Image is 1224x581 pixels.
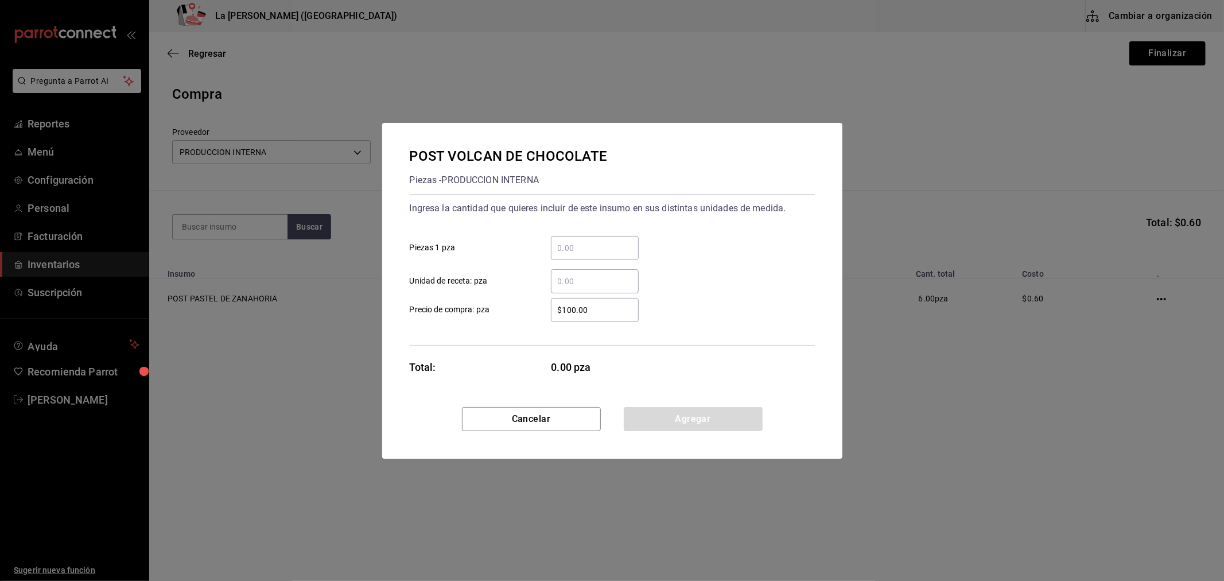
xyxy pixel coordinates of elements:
button: Cancelar [462,407,601,431]
div: POST VOLCAN DE CHOCOLATE [410,146,608,166]
div: Total: [410,359,436,375]
span: Piezas 1 pza [410,242,456,254]
div: Ingresa la cantidad que quieres incluir de este insumo en sus distintas unidades de medida. [410,199,815,218]
span: Precio de compra: pza [410,304,490,316]
input: Unidad de receta: pza [551,274,639,288]
input: Piezas 1 pza [551,241,639,255]
span: 0.00 pza [551,359,639,375]
span: Unidad de receta: pza [410,275,488,287]
input: Precio de compra: pza [551,303,639,317]
div: Piezas - PRODUCCION INTERNA [410,171,608,189]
